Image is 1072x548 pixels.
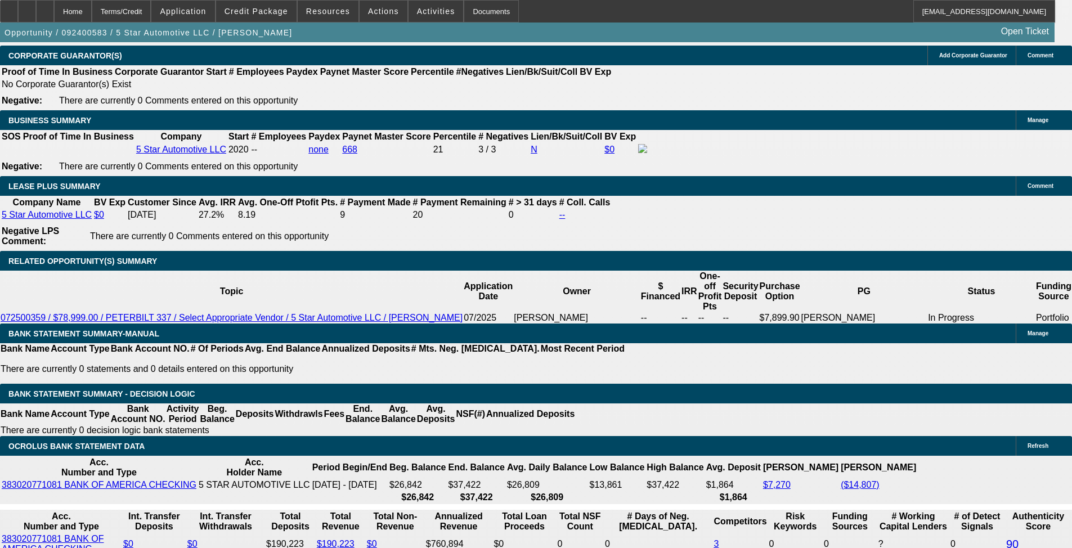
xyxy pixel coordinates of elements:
span: Activities [417,7,455,16]
td: 9 [339,209,411,221]
th: Security Deposit [722,271,759,312]
th: $1,864 [706,492,761,503]
th: High Balance [646,457,704,478]
th: Funding Sources [823,511,877,532]
th: Beg. Balance [389,457,446,478]
td: 07/2025 [463,312,513,324]
a: 668 [342,145,357,154]
th: Funding Source [1035,271,1072,312]
span: Opportunity / 092400583 / 5 Star Automotive LLC / [PERSON_NAME] [5,28,292,37]
b: BV Exp [604,132,636,141]
span: BUSINESS SUMMARY [8,116,91,125]
th: SOS [1,131,21,142]
td: $37,422 [646,479,704,491]
th: PG [801,271,928,312]
td: [PERSON_NAME] [513,312,640,324]
div: 21 [433,145,476,155]
a: -- [559,210,566,219]
th: $ Financed [640,271,681,312]
a: 072500359 / $78,999.00 / PETERBILT 337 / Select Appropriate Vendor / 5 Star Automotive LLC / [PER... [1,313,463,322]
span: RELATED OPPORTUNITY(S) SUMMARY [8,257,157,266]
th: Status [927,271,1035,312]
td: -- [698,312,723,324]
span: Resources [306,7,350,16]
a: $0 [94,210,104,219]
b: Avg. IRR [199,197,236,207]
th: Deposits [235,403,275,425]
th: Sum of the Total NSF Count and Total Overdraft Fee Count from Ocrolus [557,511,603,532]
a: none [308,145,329,154]
th: Annualized Deposits [486,403,575,425]
b: # Payment Remaining [413,197,506,207]
th: Bank Account NO. [110,403,166,425]
b: Company Name [13,197,81,207]
b: Negative: [2,161,42,171]
td: [PERSON_NAME] [801,312,928,324]
b: BV Exp [94,197,125,207]
span: Application [160,7,206,16]
th: Account Type [50,403,110,425]
span: Bank Statement Summary - Decision Logic [8,389,195,398]
b: Company [160,132,201,141]
span: Manage [1028,330,1048,336]
b: # Negatives [478,132,528,141]
b: Paydex [286,67,318,77]
button: Credit Package [216,1,297,22]
b: Start [206,67,226,77]
b: Lien/Bk/Suit/Coll [531,132,602,141]
th: Total Non-Revenue [366,511,424,532]
td: 20 [412,209,507,221]
th: IRR [681,271,698,312]
th: Proof of Time In Business [23,131,134,142]
th: Avg. Daily Balance [506,457,588,478]
td: [DATE] [127,209,197,221]
td: [DATE] - [DATE] [312,479,388,491]
span: Add Corporate Guarantor [939,52,1007,59]
th: Fees [324,403,345,425]
span: -- [251,145,257,154]
b: Paynet Master Score [342,132,430,141]
th: Acc. Number and Type [1,457,197,478]
th: Beg. Balance [199,403,235,425]
span: There are currently 0 Comments entered on this opportunity [59,96,298,105]
b: Avg. One-Off Ptofit Pts. [238,197,338,207]
th: # Of Periods [190,343,244,354]
th: Most Recent Period [540,343,625,354]
b: Start [228,132,249,141]
td: $26,842 [389,479,446,491]
span: Comment [1028,183,1053,189]
td: -- [722,312,759,324]
th: Low Balance [589,457,645,478]
b: Lien/Bk/Suit/Coll [506,67,577,77]
button: Application [151,1,214,22]
a: 5 Star Automotive LLC [136,145,226,154]
th: Annualized Revenue [425,511,492,532]
img: facebook-icon.png [638,144,647,153]
td: $1,864 [706,479,761,491]
th: Avg. End Balance [244,343,321,354]
th: Authenticity Score [1006,511,1071,532]
th: Withdrawls [274,403,323,425]
th: Purchase Option [759,271,801,312]
td: 27.2% [198,209,236,221]
th: Bank Account NO. [110,343,190,354]
b: Paynet Master Score [320,67,409,77]
b: Corporate Guarantor [115,67,204,77]
button: Resources [298,1,358,22]
span: Refresh [1028,443,1048,449]
th: # Mts. Neg. [MEDICAL_DATA]. [411,343,540,354]
td: Portfolio [1035,312,1072,324]
span: Comment [1028,52,1053,59]
th: Account Type [50,343,110,354]
th: Owner [513,271,640,312]
th: Risk Keywords [769,511,822,532]
td: -- [681,312,698,324]
b: # Payment Made [340,197,410,207]
th: NSF(#) [455,403,486,425]
td: $13,861 [589,479,645,491]
td: $37,422 [447,479,505,491]
span: Credit Package [225,7,288,16]
td: 2020 [228,143,249,156]
button: Actions [360,1,407,22]
th: Int. Transfer Withdrawals [187,511,264,532]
